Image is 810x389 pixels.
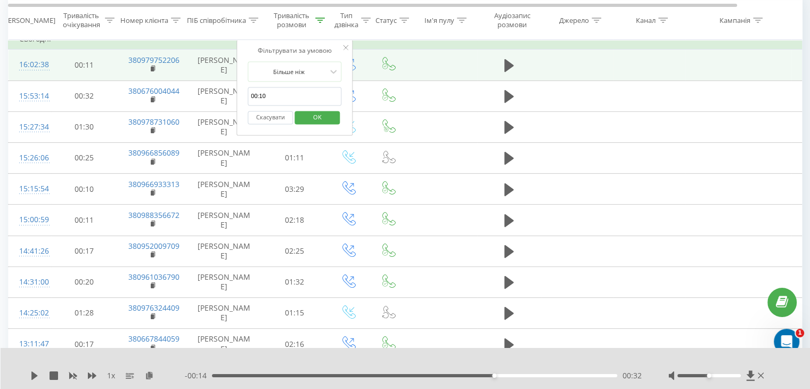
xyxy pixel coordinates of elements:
td: 01:32 [261,266,328,297]
div: 15:00:59 [19,209,40,230]
td: [PERSON_NAME] [187,329,261,360]
div: Accessibility label [707,374,711,378]
td: 00:10 [51,174,118,205]
div: 15:15:54 [19,179,40,199]
div: Канал [636,15,656,25]
span: - 00:14 [185,370,212,381]
div: 15:53:14 [19,86,40,107]
td: 02:25 [261,236,328,266]
button: Скасувати [248,111,293,124]
div: Ім'я пулу [424,15,454,25]
a: 380979752206 [128,55,179,65]
div: Тривалість розмови [271,11,313,29]
td: 00:17 [51,236,118,266]
div: Accessibility label [492,374,496,378]
div: 14:25:02 [19,303,40,323]
td: 03:29 [261,174,328,205]
a: 380978731060 [128,117,179,127]
td: [PERSON_NAME] [187,80,261,111]
input: 00:00 [248,87,341,106]
td: 00:25 [51,142,118,173]
td: 00:17 [51,329,118,360]
div: 15:27:34 [19,117,40,137]
a: 380961036790 [128,272,179,282]
td: 00:11 [51,205,118,236]
td: 01:11 [261,142,328,173]
td: 00:11 [51,50,118,80]
td: 01:28 [51,297,118,328]
span: OK [302,109,332,125]
td: 01:15 [261,297,328,328]
a: 380966856089 [128,148,179,158]
td: 02:18 [261,205,328,236]
td: [PERSON_NAME] [187,236,261,266]
div: Номер клієнта [120,15,168,25]
div: 16:02:38 [19,54,40,75]
td: [PERSON_NAME] [187,266,261,297]
td: 00:32 [51,80,118,111]
div: 14:31:00 [19,272,40,293]
div: Джерело [559,15,589,25]
div: [PERSON_NAME] [2,15,55,25]
div: Аудіозапис розмови [486,11,538,29]
div: 14:41:26 [19,241,40,262]
button: OK [294,111,340,124]
a: 380952009709 [128,241,179,251]
div: 13:11:47 [19,334,40,354]
div: 15:26:06 [19,148,40,168]
td: 02:16 [261,329,328,360]
td: [PERSON_NAME] [187,174,261,205]
a: 380676004044 [128,86,179,96]
td: [PERSON_NAME] [187,142,261,173]
td: [PERSON_NAME] [187,205,261,236]
a: 380966933313 [128,179,179,189]
td: [PERSON_NAME] [187,111,261,142]
div: Статус [375,15,397,25]
div: Фільтрувати за умовою [248,46,341,56]
span: 1 [796,329,804,337]
div: Тип дзвінка [334,11,358,29]
iframe: Intercom live chat [774,329,799,354]
td: [PERSON_NAME] [187,50,261,80]
div: Тривалість очікування [60,11,102,29]
a: 380976324409 [128,303,179,313]
a: 380988356672 [128,210,179,220]
td: 01:30 [51,111,118,142]
td: 00:20 [51,266,118,297]
a: 380667844059 [128,334,179,344]
div: Кампанія [719,15,750,25]
span: 00:32 [623,370,642,381]
div: ПІБ співробітника [187,15,246,25]
td: [PERSON_NAME] [187,297,261,328]
span: 1 x [107,370,115,381]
